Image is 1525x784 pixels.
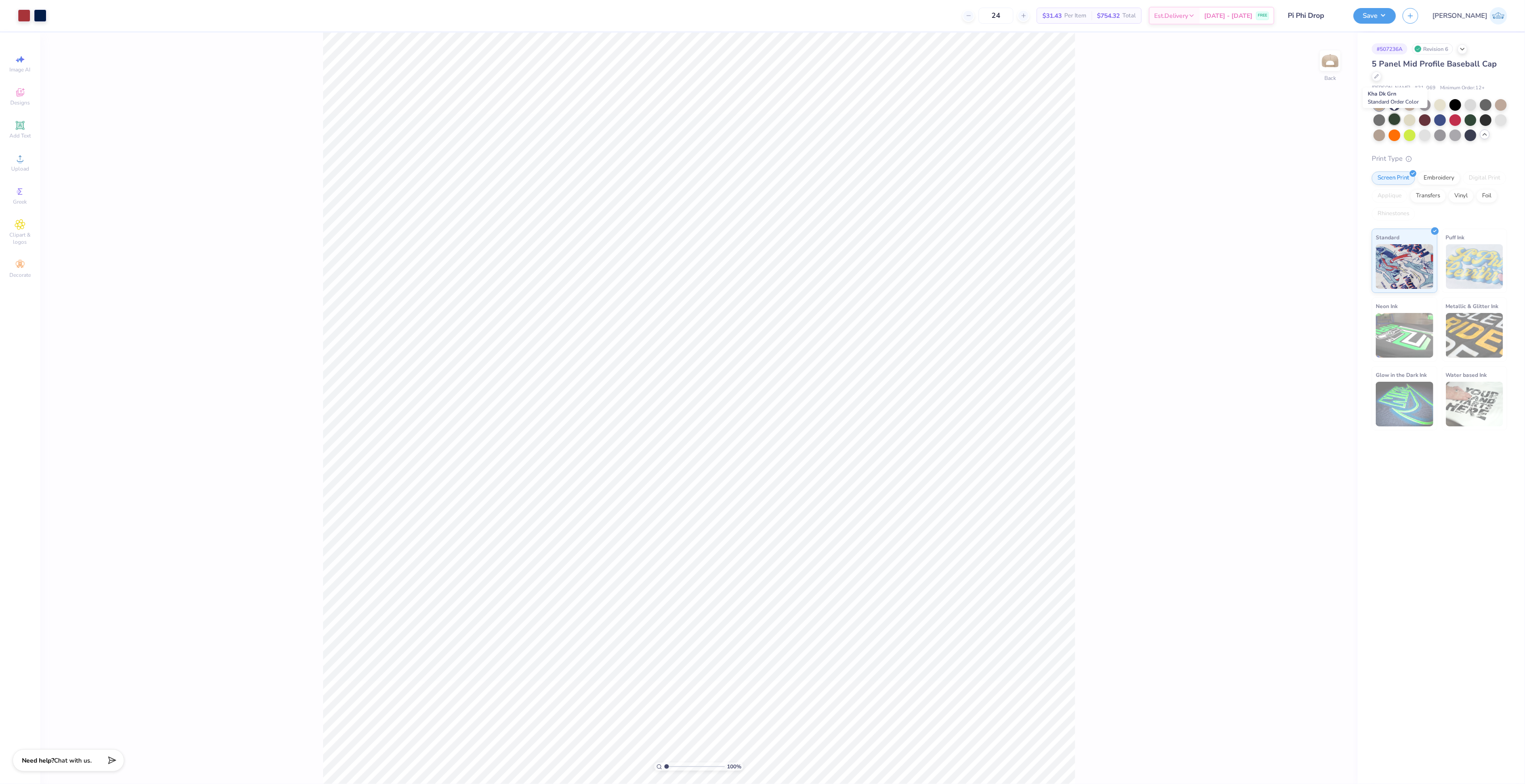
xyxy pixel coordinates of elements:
[1258,13,1267,19] span: FREE
[1418,171,1460,185] div: Embroidery
[22,756,54,765] strong: Need help?
[1042,11,1062,21] span: $31.43
[1154,11,1188,21] span: Est. Delivery
[1446,301,1499,311] span: Metallic & Glitter Ink
[1376,370,1427,379] span: Glow in the Dark Ink
[1064,11,1086,21] span: Per Item
[54,756,92,765] span: Chat with us.
[1353,8,1396,24] button: Save
[1463,171,1506,185] div: Digital Print
[1204,11,1252,21] span: [DATE] - [DATE]
[10,99,30,106] span: Designs
[1097,11,1120,21] span: $754.32
[10,66,31,73] span: Image AI
[1433,11,1487,21] span: [PERSON_NAME]
[1376,244,1433,289] img: Standard
[1412,43,1453,54] div: Revision 6
[1446,370,1487,379] span: Water based Ink
[1372,154,1507,164] div: Print Type
[11,165,29,172] span: Upload
[1476,189,1497,203] div: Foil
[13,198,27,205] span: Greek
[1449,189,1474,203] div: Vinyl
[1324,74,1336,82] div: Back
[9,271,31,279] span: Decorate
[1446,382,1504,426] img: Water based Ink
[1372,84,1410,92] span: [PERSON_NAME]
[1372,207,1415,221] div: Rhinestones
[1281,7,1347,25] input: Untitled Design
[1376,382,1433,426] img: Glow in the Dark Ink
[1446,244,1504,289] img: Puff Ink
[1410,189,1446,203] div: Transfers
[1368,98,1419,105] span: Standard Order Color
[1376,233,1399,242] span: Standard
[1372,171,1415,185] div: Screen Print
[1415,84,1436,92] span: # 31-069
[1372,58,1497,69] span: 5 Panel Mid Profile Baseball Cap
[9,132,31,139] span: Add Text
[1376,301,1398,311] span: Neon Ink
[1372,43,1407,54] div: # 507236A
[4,231,36,246] span: Clipart & logos
[1446,233,1465,242] span: Puff Ink
[1122,11,1136,21] span: Total
[1433,7,1507,25] a: [PERSON_NAME]
[1376,313,1433,358] img: Neon Ink
[1363,88,1428,108] div: Kha Dk Grn
[1490,7,1507,25] img: Josephine Amber Orros
[979,8,1013,24] input: – –
[1372,189,1407,203] div: Applique
[727,763,741,771] span: 100 %
[1321,52,1339,70] img: Back
[1440,84,1485,92] span: Minimum Order: 12 +
[1446,313,1504,358] img: Metallic & Glitter Ink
